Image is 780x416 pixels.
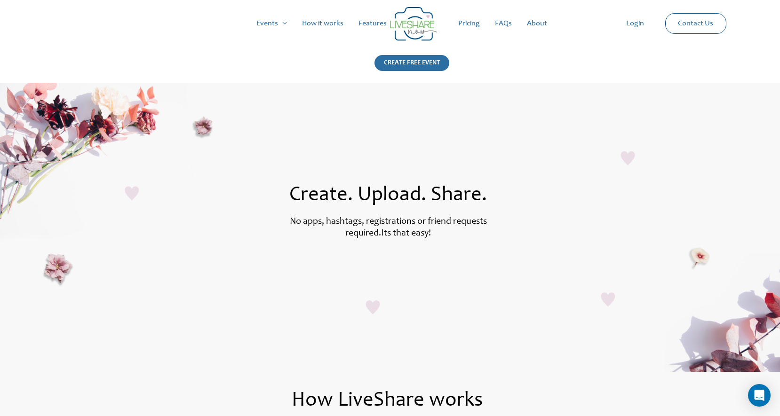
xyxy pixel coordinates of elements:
nav: Site Navigation [16,8,764,39]
a: Events [249,8,294,39]
a: CREATE FREE EVENT [374,55,449,83]
a: Features [351,8,394,39]
div: Open Intercom Messenger [748,384,771,407]
img: Group 14 | Live Photo Slideshow for Events | Create Free Events Album for Any Occasion [390,7,437,41]
a: Contact Us [670,14,721,33]
a: FAQs [487,8,519,39]
label: Its that easy! [381,229,431,238]
a: About [519,8,555,39]
span: Create. Upload. Share. [289,185,487,206]
a: How it works [294,8,351,39]
h1: How LiveShare works [83,391,692,411]
a: Login [619,8,652,39]
a: Pricing [451,8,487,39]
div: CREATE FREE EVENT [374,55,449,71]
label: No apps, hashtags, registrations or friend requests required. [290,217,487,238]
